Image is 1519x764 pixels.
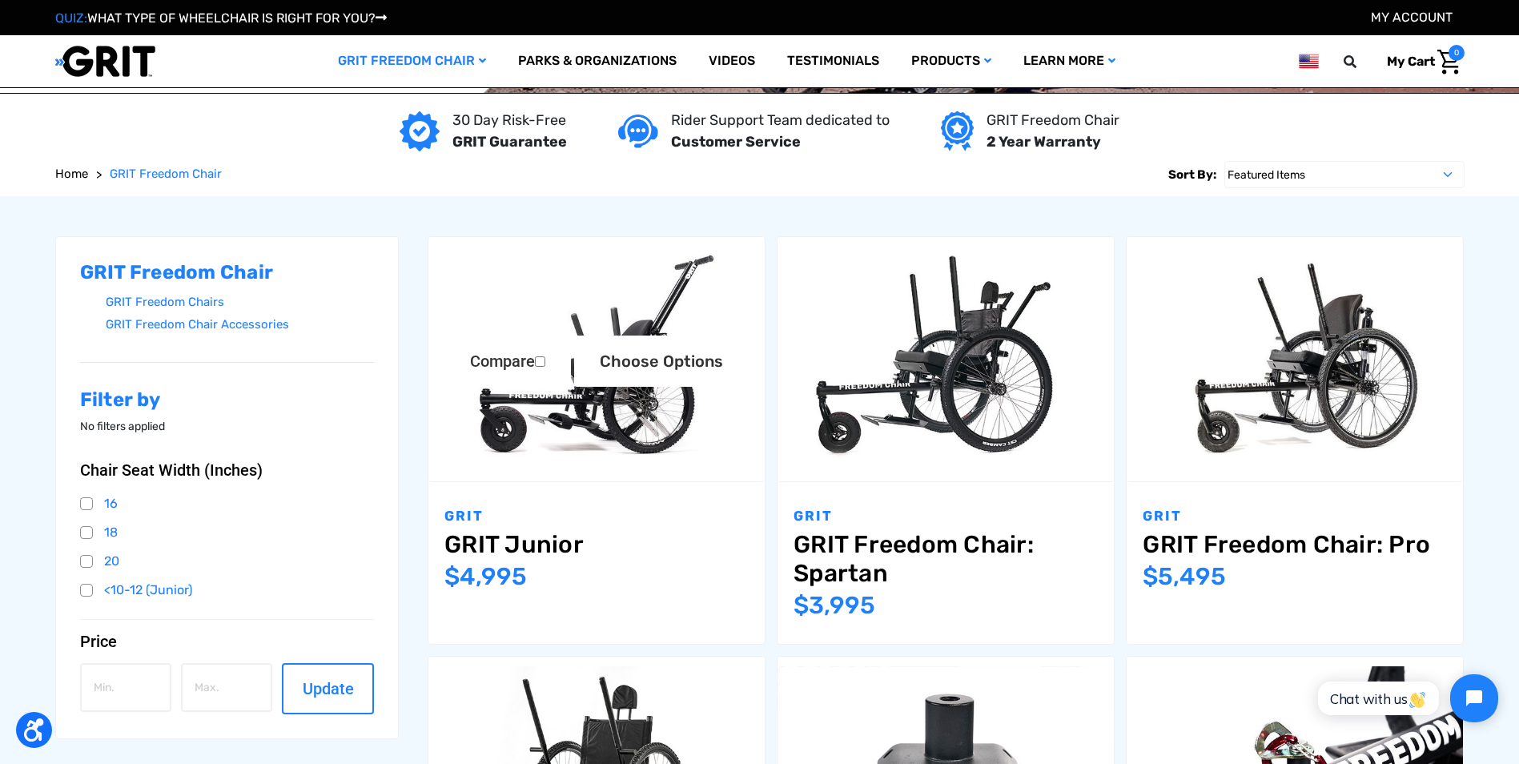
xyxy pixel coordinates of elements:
img: us.png [1299,51,1318,71]
a: Testimonials [771,35,895,87]
a: GRIT Freedom Chair Accessories [106,313,375,336]
p: No filters applied [80,418,375,435]
input: Max. [181,663,272,712]
a: 18 [80,521,375,545]
a: QUIZ:WHAT TYPE OF WHEELCHAIR IS RIGHT FOR YOU? [55,10,387,26]
p: GRIT [794,506,1098,527]
a: Videos [693,35,771,87]
p: 30 Day Risk-Free [452,110,567,131]
strong: 2 Year Warranty [987,133,1101,151]
input: Search [1351,45,1375,78]
button: Chair Seat Width (Inches) [80,460,375,480]
input: Compare [535,356,545,367]
a: GRIT Freedom Chair [110,165,222,183]
img: Cart [1437,50,1461,74]
a: Parks & Organizations [502,35,693,87]
a: GRIT Junior,$4,995.00 [428,237,765,481]
img: GRIT All-Terrain Wheelchair and Mobility Equipment [55,45,155,78]
p: GRIT [1143,506,1447,527]
a: GRIT Freedom Chairs [106,291,375,314]
a: Learn More [1007,35,1131,87]
a: 20 [80,549,375,573]
p: GRIT Freedom Chair [987,110,1119,131]
a: 16 [80,492,375,516]
span: 0 [1449,45,1465,61]
p: GRIT [444,506,749,527]
a: Cart with 0 items [1375,45,1465,78]
span: My Cart [1387,54,1435,69]
h2: Filter by [80,388,375,412]
span: Chair Seat Width (Inches) [80,460,263,480]
img: GRIT Junior: GRIT Freedom Chair all terrain wheelchair engineered specifically for kids [428,247,765,471]
span: $3,995 [794,591,875,620]
label: Sort By: [1168,161,1216,188]
a: Account [1371,10,1453,25]
a: Home [55,165,88,183]
img: GRIT Guarantee [400,111,440,151]
img: Customer service [618,115,658,147]
input: Min. [80,663,171,712]
p: Rider Support Team dedicated to [671,110,890,131]
iframe: Tidio Chat [1300,661,1512,736]
button: Update [282,663,373,714]
span: $5,495 [1143,562,1226,591]
span: GRIT Freedom Chair [110,167,222,181]
button: Price [80,632,375,651]
span: $4,995 [444,562,527,591]
a: GRIT Freedom Chair [322,35,502,87]
a: GRIT Freedom Chair: Pro,$5,495.00 [1127,237,1463,481]
span: Home [55,167,88,181]
img: Year warranty [941,111,974,151]
label: Compare [444,336,571,387]
a: Products [895,35,1007,87]
a: GRIT Freedom Chair: Spartan,$3,995.00 [778,237,1114,481]
img: GRIT Freedom Chair Pro: the Pro model shown including contoured Invacare Matrx seatback, Spinergy... [1127,247,1463,471]
img: GRIT Freedom Chair: Spartan [778,247,1114,471]
strong: GRIT Guarantee [452,133,567,151]
strong: Customer Service [671,133,801,151]
a: Choose Options [574,336,749,387]
a: GRIT Junior,$4,995.00 [444,530,749,559]
span: QUIZ: [55,10,87,26]
a: GRIT Freedom Chair: Spartan,$3,995.00 [794,530,1098,588]
a: <10-12 (Junior) [80,578,375,602]
span: Price [80,632,117,651]
h2: GRIT Freedom Chair [80,261,375,284]
a: GRIT Freedom Chair: Pro,$5,495.00 [1143,530,1447,559]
